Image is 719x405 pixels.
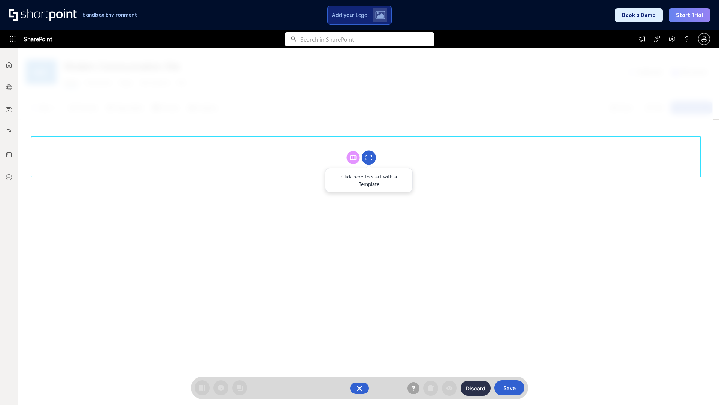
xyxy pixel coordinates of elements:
[300,32,434,46] input: Search in SharePoint
[584,318,719,405] iframe: Chat Widget
[461,381,491,396] button: Discard
[332,12,368,18] span: Add your Logo:
[669,8,710,22] button: Start Trial
[82,13,137,17] h1: Sandbox Environment
[375,11,385,19] img: Upload logo
[494,380,524,395] button: Save
[615,8,663,22] button: Book a Demo
[24,30,52,48] span: SharePoint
